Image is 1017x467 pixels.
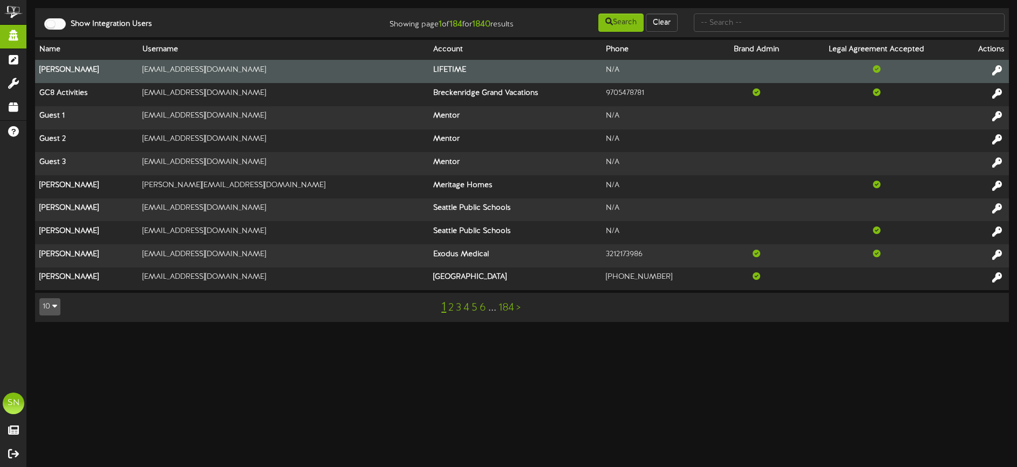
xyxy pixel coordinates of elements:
[602,221,715,244] td: N/A
[35,267,138,290] th: [PERSON_NAME]
[138,175,429,198] td: [PERSON_NAME][EMAIL_ADDRESS][DOMAIN_NAME]
[499,302,514,314] a: 184
[138,83,429,106] td: [EMAIL_ADDRESS][DOMAIN_NAME]
[602,267,715,290] td: [PHONE_NUMBER]
[138,152,429,175] td: [EMAIL_ADDRESS][DOMAIN_NAME]
[715,40,797,60] th: Brand Admin
[429,267,602,290] th: [GEOGRAPHIC_DATA]
[441,300,446,314] a: 1
[138,60,429,83] td: [EMAIL_ADDRESS][DOMAIN_NAME]
[429,221,602,244] th: Seattle Public Schools
[429,40,602,60] th: Account
[35,40,138,60] th: Name
[598,13,644,32] button: Search
[456,302,461,314] a: 3
[138,221,429,244] td: [EMAIL_ADDRESS][DOMAIN_NAME]
[472,302,477,314] a: 5
[138,244,429,267] td: [EMAIL_ADDRESS][DOMAIN_NAME]
[602,83,715,106] td: 9705478781
[138,106,429,129] td: [EMAIL_ADDRESS][DOMAIN_NAME]
[602,60,715,83] td: N/A
[35,152,138,175] th: Guest 3
[138,198,429,222] td: [EMAIL_ADDRESS][DOMAIN_NAME]
[429,83,602,106] th: Breckenridge Grand Vacations
[138,267,429,290] td: [EMAIL_ADDRESS][DOMAIN_NAME]
[63,19,152,30] label: Show Integration Users
[602,40,715,60] th: Phone
[429,244,602,267] th: Exodus Medical
[3,393,24,414] div: SN
[35,198,138,222] th: [PERSON_NAME]
[602,106,715,129] td: N/A
[448,302,454,314] a: 2
[35,175,138,198] th: [PERSON_NAME]
[602,129,715,153] td: N/A
[463,302,469,314] a: 4
[35,244,138,267] th: [PERSON_NAME]
[955,40,1009,60] th: Actions
[35,60,138,83] th: [PERSON_NAME]
[602,175,715,198] td: N/A
[429,152,602,175] th: Mentor
[429,129,602,153] th: Mentor
[35,129,138,153] th: Guest 2
[429,175,602,198] th: Meritage Homes
[488,302,496,314] a: ...
[35,106,138,129] th: Guest 1
[429,198,602,222] th: Seattle Public Schools
[35,221,138,244] th: [PERSON_NAME]
[39,298,60,315] button: 10
[138,40,429,60] th: Username
[694,13,1005,32] input: -- Search --
[472,19,490,29] strong: 1840
[449,19,462,29] strong: 184
[602,244,715,267] td: 3212173986
[602,152,715,175] td: N/A
[439,19,442,29] strong: 1
[138,129,429,153] td: [EMAIL_ADDRESS][DOMAIN_NAME]
[480,302,486,314] a: 6
[602,198,715,222] td: N/A
[516,302,521,314] a: >
[646,13,678,32] button: Clear
[797,40,955,60] th: Legal Agreement Accepted
[429,60,602,83] th: LIFETIME
[358,12,522,31] div: Showing page of for results
[429,106,602,129] th: Mentor
[35,83,138,106] th: GC8 Activities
